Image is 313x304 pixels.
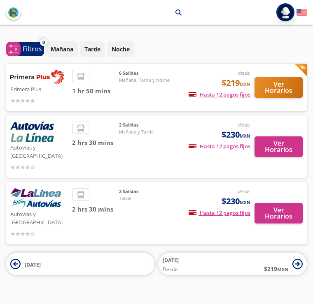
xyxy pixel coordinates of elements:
span: Mañana, Tarde y Noche [119,77,177,84]
span: 2 hrs 30 mins [72,205,119,214]
p: Noche [112,45,130,53]
small: MXN [277,266,288,272]
button: Ver Horarios [255,77,303,98]
span: 6 Salidas [119,70,177,77]
button: English [297,7,307,18]
button: Ver Horarios [255,136,303,157]
p: Autovías y [GEOGRAPHIC_DATA] [10,209,68,226]
span: $219 [222,77,250,89]
span: [DATE] [163,257,179,264]
button: Abrir menú de usuario [276,3,294,21]
button: 0Filtros [6,42,44,56]
small: MXN [240,81,250,87]
span: Hasta 12 pagos fijos [189,143,250,150]
button: Ver Horarios [255,203,303,223]
span: [DATE] [25,261,41,268]
p: Autovías y [GEOGRAPHIC_DATA] [10,142,68,160]
span: Hasta 12 pagos fijos [189,209,250,216]
span: 1 hr 50 mins [72,86,119,96]
button: Noche [107,41,134,57]
span: 2 Salidas [119,188,177,195]
img: Primera Plus [10,70,64,84]
button: [DATE]Desde:$219MXN [159,253,307,275]
small: MXN [240,133,250,139]
p: Filtros [23,44,42,54]
em: desde: [238,188,250,194]
span: $ 219 [264,265,288,273]
p: Mañana [51,45,73,53]
span: 0 [42,39,45,46]
em: desde: [238,70,250,76]
img: Autovías y La Línea [10,188,61,209]
span: 2 hrs 30 mins [72,138,119,147]
span: $230 [222,129,250,141]
small: MXN [240,199,250,205]
span: Hasta 12 pagos fijos [189,91,250,98]
img: Autovías y La Línea [10,122,54,142]
button: Mañana [46,41,78,57]
p: Zamora [113,8,135,17]
span: Mañana y Tarde [119,129,177,136]
p: Primera Plus [10,84,68,94]
em: desde: [238,122,250,128]
p: Uruapan [145,8,169,17]
button: [DATE] [6,253,154,275]
span: $230 [222,195,250,207]
span: 2 Salidas [119,122,177,129]
span: Tarde [119,195,177,202]
span: Desde: [163,266,179,273]
p: Tarde [84,45,100,53]
button: back [6,5,21,20]
button: Tarde [80,41,105,57]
